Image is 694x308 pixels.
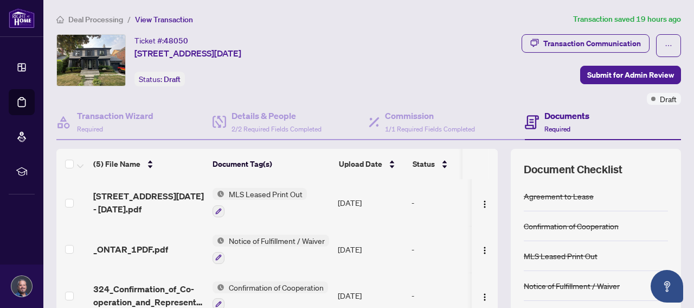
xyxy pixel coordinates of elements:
img: Logo [480,293,489,301]
span: Notice of Fulfillment / Waiver [224,235,329,247]
h4: Documents [544,109,589,122]
h4: Commission [385,109,475,122]
td: [DATE] [333,179,407,226]
span: Confirmation of Cooperation [224,281,328,293]
li: / [127,13,131,26]
span: Draft [660,93,677,105]
span: Draft [164,74,181,84]
button: Logo [476,287,493,304]
div: - [412,197,495,209]
button: Transaction Communication [522,34,650,53]
span: ellipsis [665,42,672,49]
button: Logo [476,241,493,258]
span: Upload Date [339,158,382,170]
span: 1/1 Required Fields Completed [385,125,475,133]
td: [DATE] [333,226,407,273]
img: Status Icon [213,188,224,200]
h4: Details & People [232,109,322,122]
img: Logo [480,200,489,209]
span: Submit for Admin Review [587,66,674,84]
img: Profile Icon [11,276,32,297]
img: Status Icon [213,235,224,247]
button: Status IconNotice of Fulfillment / Waiver [213,235,329,264]
div: Confirmation of Cooperation [524,220,619,232]
img: Logo [480,246,489,255]
button: Open asap [651,270,683,303]
div: MLS Leased Print Out [524,250,597,262]
div: - [412,290,495,301]
span: (5) File Name [93,158,140,170]
span: [STREET_ADDRESS][DATE] [134,47,241,60]
span: home [56,16,64,23]
span: Document Checklist [524,162,622,177]
span: MLS Leased Print Out [224,188,307,200]
button: Submit for Admin Review [580,66,681,84]
span: Status [413,158,435,170]
span: View Transaction [135,15,193,24]
div: Agreement to Lease [524,190,594,202]
img: logo [9,8,35,28]
span: 2/2 Required Fields Completed [232,125,322,133]
div: Transaction Communication [543,35,641,52]
button: Status IconMLS Leased Print Out [213,188,307,217]
th: Upload Date [335,149,408,179]
span: 48050 [164,36,188,46]
img: IMG-C12329084_1.jpg [57,35,125,86]
span: Required [544,125,570,133]
span: Deal Processing [68,15,123,24]
div: - [412,243,495,255]
th: Status [408,149,500,179]
img: Status Icon [213,281,224,293]
div: Ticket #: [134,34,188,47]
div: Status: [134,72,185,86]
h4: Transaction Wizard [77,109,153,122]
button: Logo [476,194,493,211]
span: Required [77,125,103,133]
th: (5) File Name [89,149,208,179]
span: _ONTAR_1PDF.pdf [93,243,168,256]
th: Document Tag(s) [208,149,335,179]
article: Transaction saved 19 hours ago [573,13,681,26]
span: [STREET_ADDRESS][DATE] - [DATE].pdf [93,190,204,216]
div: Notice of Fulfillment / Waiver [524,280,620,292]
